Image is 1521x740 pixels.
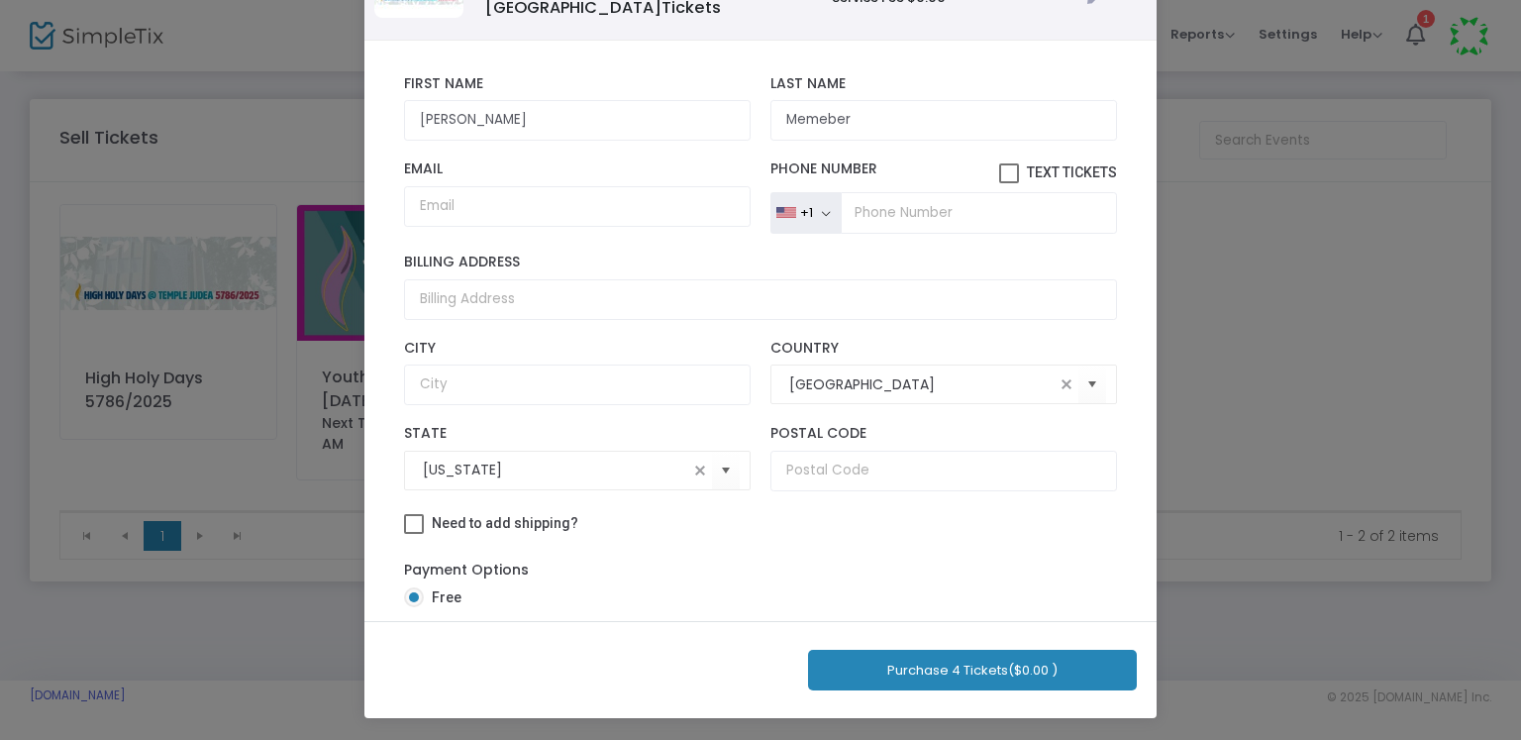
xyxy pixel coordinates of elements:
input: Postal Code [770,451,1117,491]
button: +1 [770,192,841,234]
input: City [404,365,751,405]
input: First Name [404,100,751,141]
input: Last Name [770,100,1117,141]
span: Need to add shipping? [432,515,578,531]
input: Email [404,186,751,227]
input: Billing Address [404,279,1117,320]
label: Country [770,340,1117,358]
button: Select [712,450,740,490]
div: +1 [800,205,813,221]
span: Free [424,587,461,608]
button: Select [1078,365,1106,405]
label: Last Name [770,75,1117,93]
label: City [404,340,751,358]
label: State [404,425,751,443]
span: clear [688,459,712,482]
input: Phone Number [841,192,1117,234]
span: Text Tickets [1027,164,1117,180]
input: Select Country [789,374,1055,395]
label: First Name [404,75,751,93]
span: clear [1055,372,1078,396]
label: Billing Address [404,254,1117,271]
button: Purchase 4 Tickets($0.00 ) [808,650,1137,690]
label: Payment Options [404,560,529,581]
label: Phone Number [770,160,1117,184]
label: Email [404,160,751,178]
input: Select State [423,460,688,480]
label: Postal Code [770,425,1117,443]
